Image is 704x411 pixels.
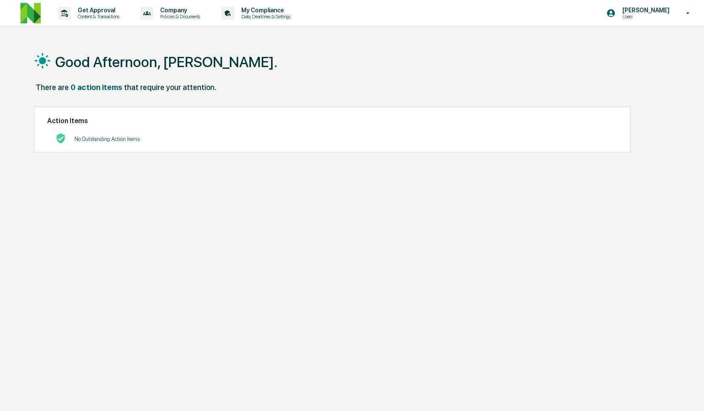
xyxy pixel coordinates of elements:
h2: Action Items [47,117,617,125]
p: Data, Deadlines & Settings [235,14,295,20]
img: logo [20,3,41,23]
p: Policies & Documents [153,14,204,20]
p: No Outstanding Action Items [74,136,140,142]
p: Content & Transactions [71,14,124,20]
p: Get Approval [71,7,124,14]
div: There are [36,83,69,92]
p: Users [616,14,674,20]
div: that require your attention. [124,83,216,92]
h1: Good Afternoon, [PERSON_NAME]. [55,53,277,70]
div: 0 action items [71,83,122,92]
img: No Actions logo [56,133,66,144]
p: My Compliance [235,7,295,14]
p: Company [153,7,204,14]
p: [PERSON_NAME] [616,7,674,14]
